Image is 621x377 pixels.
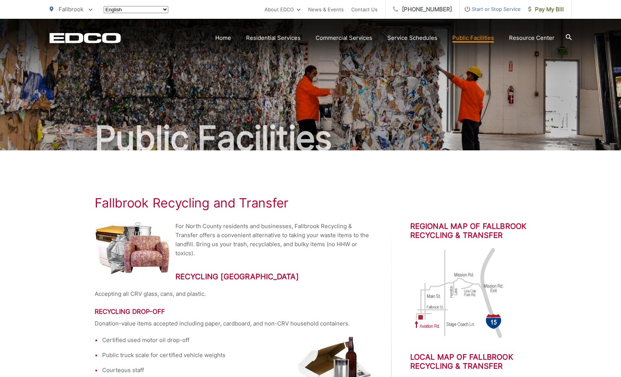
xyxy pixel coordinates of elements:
[50,120,572,157] h2: Public Facilities
[452,33,494,42] a: Public Facilities
[102,336,373,345] li: Certified used motor oil drop-off
[387,33,437,42] a: Service Schedules
[410,222,527,240] h2: Regional Map of Fallbrook Recycling & Transfer
[104,6,168,13] select: Select a language
[351,5,378,14] a: Contact Us
[102,366,373,375] li: Courteous staff
[509,33,555,42] a: Resource Center
[410,248,508,338] img: Fallbrook Map
[410,353,527,371] h2: Local Map of Fallbrook Recycling & Transfer
[95,272,373,281] h2: Recycling [GEOGRAPHIC_DATA]
[528,5,564,14] span: Pay My Bill
[215,33,231,42] a: Home
[95,289,373,298] p: Accepting all CRV glass, cans, and plastic.
[95,222,170,274] img: Bulky Trash
[246,33,301,42] a: Residential Services
[95,308,373,315] h3: Recycling Drop-Off
[102,351,373,360] li: Public truck scale for certified vehicle weights
[308,5,344,14] a: News & Events
[95,222,373,258] p: For North County residents and businesses, Fallbrook Recycling & Transfer offers a convenient alt...
[59,6,83,13] span: Fallbrook
[95,319,373,328] p: Donation-value items accepted including paper, cardboard, and non-CRV household containers.
[50,33,121,43] a: EDCD logo. Return to the homepage.
[316,33,372,42] a: Commercial Services
[264,5,301,14] a: About EDCO
[95,195,527,210] h1: Fallbrook Recycling and Transfer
